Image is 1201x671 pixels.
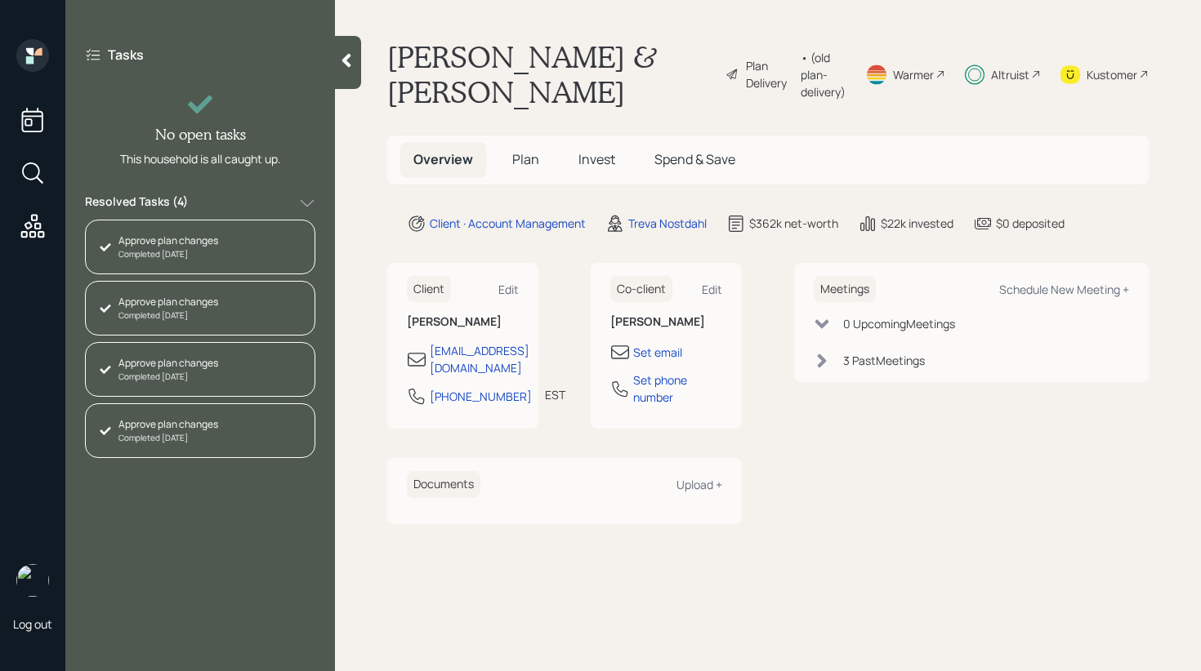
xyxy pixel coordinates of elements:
[746,57,792,91] div: Plan Delivery
[85,193,188,213] label: Resolved Tasks ( 4 )
[881,215,953,232] div: $22k invested
[1087,66,1137,83] div: Kustomer
[155,126,246,144] h4: No open tasks
[407,276,451,303] h6: Client
[676,477,722,492] div: Upload +
[118,295,218,309] div: Approve plan changes
[702,282,722,297] div: Edit
[118,417,218,432] div: Approve plan changes
[413,150,473,168] span: Overview
[512,150,539,168] span: Plan
[407,471,480,498] h6: Documents
[749,215,838,232] div: $362k net-worth
[610,276,672,303] h6: Co-client
[108,46,144,64] label: Tasks
[628,215,707,232] div: Treva Nostdahl
[430,215,586,232] div: Client · Account Management
[118,432,218,444] div: Completed [DATE]
[16,564,49,597] img: retirable_logo.png
[120,150,281,167] div: This household is all caught up.
[633,371,722,406] div: Set phone number
[814,276,876,303] h6: Meetings
[893,66,934,83] div: Warmer
[545,386,565,403] div: EST
[578,150,615,168] span: Invest
[610,315,722,329] h6: [PERSON_NAME]
[387,39,712,109] h1: [PERSON_NAME] & [PERSON_NAME]
[999,282,1129,297] div: Schedule New Meeting +
[430,342,529,376] div: [EMAIL_ADDRESS][DOMAIN_NAME]
[430,388,532,405] div: [PHONE_NUMBER]
[996,215,1065,232] div: $0 deposited
[843,352,925,369] div: 3 Past Meeting s
[118,233,218,248] div: Approve plan changes
[654,150,735,168] span: Spend & Save
[498,282,519,297] div: Edit
[13,616,52,632] div: Log out
[118,371,218,383] div: Completed [DATE]
[843,315,955,332] div: 0 Upcoming Meeting s
[118,309,218,322] div: Completed [DATE]
[118,356,218,371] div: Approve plan changes
[118,248,218,260] div: Completed [DATE]
[801,49,846,100] div: • (old plan-delivery)
[407,315,519,329] h6: [PERSON_NAME]
[633,344,682,361] div: Set email
[991,66,1029,83] div: Altruist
